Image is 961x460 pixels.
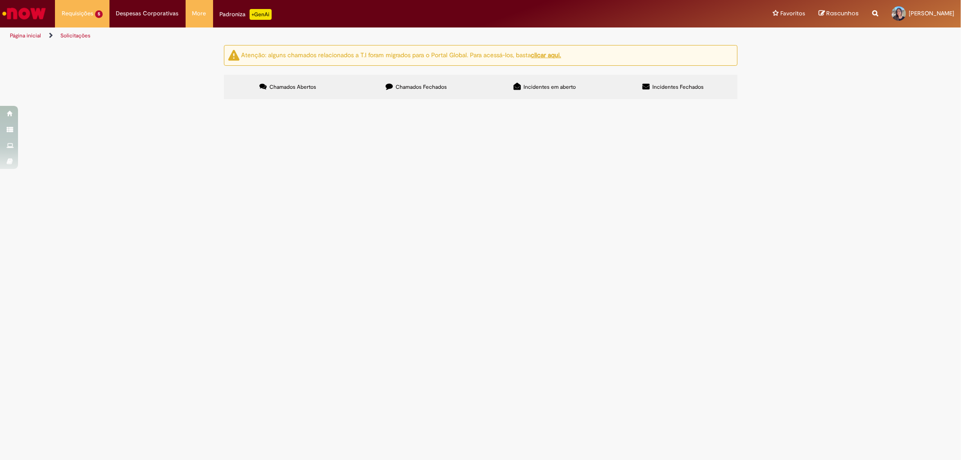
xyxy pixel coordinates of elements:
[780,9,805,18] span: Favoritos
[652,83,704,91] span: Incidentes Fechados
[220,9,272,20] div: Padroniza
[826,9,859,18] span: Rascunhos
[819,9,859,18] a: Rascunhos
[241,51,561,59] ng-bind-html: Atenção: alguns chamados relacionados a T.I foram migrados para o Portal Global. Para acessá-los,...
[909,9,954,17] span: [PERSON_NAME]
[524,83,576,91] span: Incidentes em aberto
[10,32,41,39] a: Página inicial
[1,5,47,23] img: ServiceNow
[7,27,634,44] ul: Trilhas de página
[192,9,206,18] span: More
[116,9,179,18] span: Despesas Corporativas
[269,83,316,91] span: Chamados Abertos
[62,9,93,18] span: Requisições
[60,32,91,39] a: Solicitações
[396,83,447,91] span: Chamados Fechados
[531,51,561,59] a: clicar aqui.
[95,10,103,18] span: 5
[250,9,272,20] p: +GenAi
